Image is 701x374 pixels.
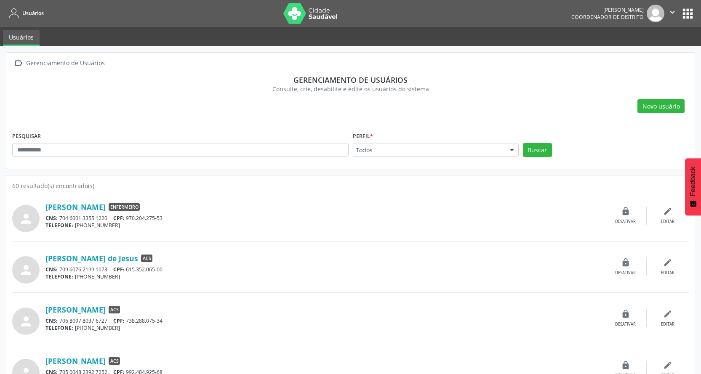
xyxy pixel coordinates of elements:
[615,321,636,327] div: Desativar
[356,146,501,154] span: Todos
[19,263,34,278] i: person
[3,30,40,46] a: Usuários
[19,211,34,226] i: person
[12,181,689,190] div: 60 resultado(s) encontrado(s)
[12,57,106,69] a:  Gerenciamento de Usuários
[19,314,34,329] i: person
[45,317,605,324] div: 706 8097 8037 6727 738.288.075-34
[637,99,685,114] button: Novo usuário
[141,255,152,262] span: ACS
[45,215,605,222] div: 704 6001 3355 1220 970.204.275-53
[571,6,644,13] div: [PERSON_NAME]
[621,361,630,370] i: lock
[113,215,125,222] span: CPF:
[621,309,630,318] i: lock
[45,254,138,263] a: [PERSON_NAME] de Jesus
[571,13,644,21] span: Coordenador de Distrito
[45,356,106,366] a: [PERSON_NAME]
[45,317,58,324] span: CNS:
[113,317,125,324] span: CPF:
[24,57,106,69] div: Gerenciamento de Usuários
[661,270,674,276] div: Editar
[45,202,106,212] a: [PERSON_NAME]
[615,219,636,225] div: Desativar
[642,102,680,111] span: Novo usuário
[45,273,73,280] span: TELEFONE:
[45,273,605,280] div: [PHONE_NUMBER]
[663,309,672,318] i: edit
[664,5,680,22] button: 
[621,207,630,216] i: lock
[45,222,605,229] div: [PHONE_NUMBER]
[18,85,683,93] div: Consulte, crie, desabilite e edite os usuários do sistema
[353,130,373,143] label: Perfil
[45,266,605,273] div: 709 6076 2199 1073 615.352.065-00
[12,130,41,143] label: PESQUISAR
[109,306,120,313] span: ACS
[45,324,73,332] span: TELEFONE:
[668,8,677,17] i: 
[12,57,24,69] i: 
[523,143,552,157] button: Buscar
[621,258,630,267] i: lock
[661,321,674,327] div: Editar
[6,6,44,20] a: Usuários
[109,357,120,365] span: ACS
[109,203,140,211] span: Enfermeiro
[680,6,695,21] button: apps
[689,167,697,196] span: Feedback
[45,215,58,222] span: CNS:
[663,258,672,267] i: edit
[45,266,58,273] span: CNS:
[22,10,44,17] span: Usuários
[45,305,106,314] a: [PERSON_NAME]
[663,361,672,370] i: edit
[615,270,636,276] div: Desativar
[113,266,125,273] span: CPF:
[661,219,674,225] div: Editar
[647,5,664,22] img: img
[45,222,73,229] span: TELEFONE:
[663,207,672,216] i: edit
[45,324,605,332] div: [PHONE_NUMBER]
[685,158,701,215] button: Feedback - Mostrar pesquisa
[18,75,683,85] div: Gerenciamento de usuários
